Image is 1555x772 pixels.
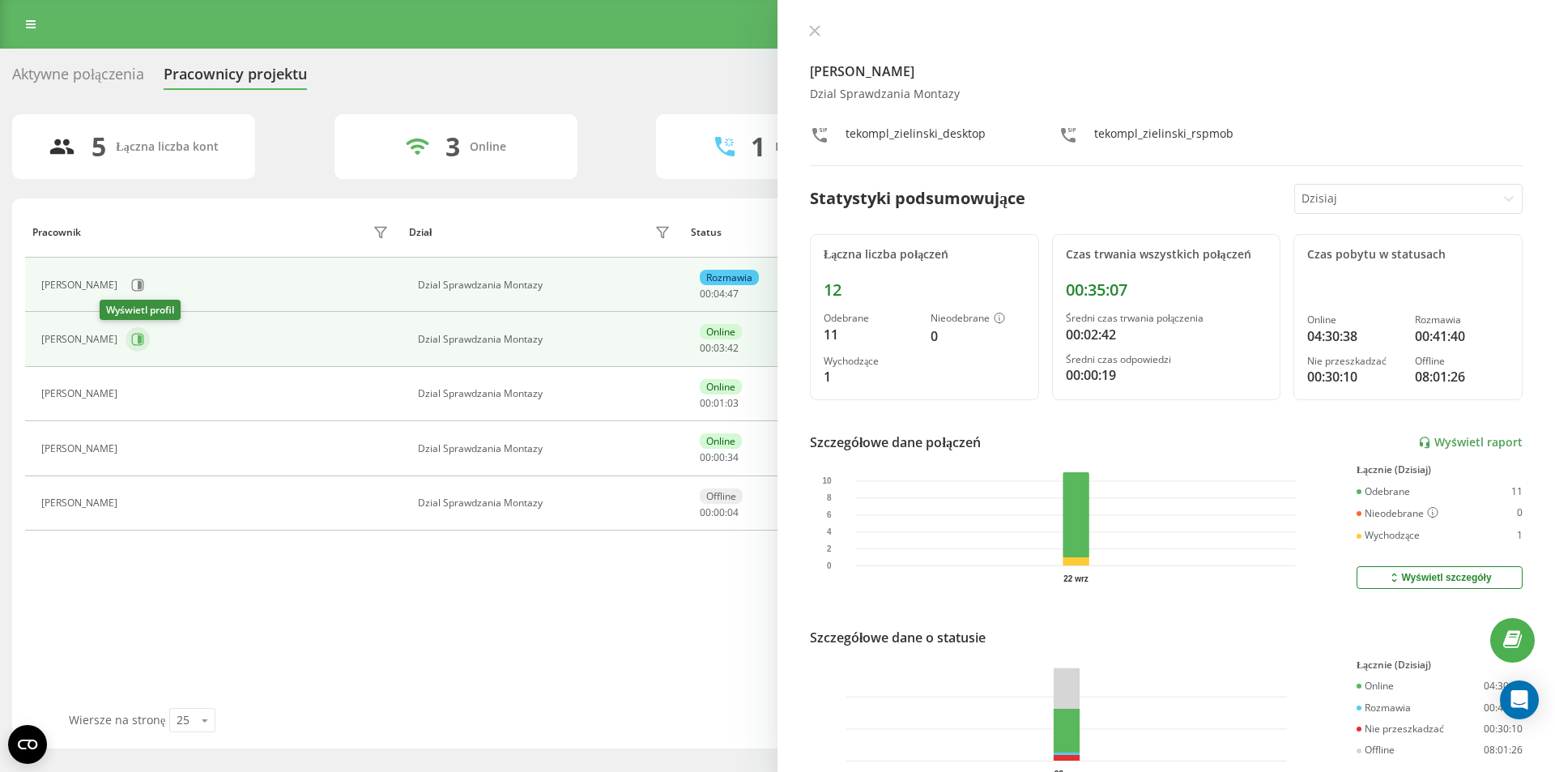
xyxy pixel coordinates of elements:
[1387,571,1491,584] div: Wyświetl szczegóły
[824,325,918,344] div: 11
[418,279,675,291] div: Dzial Sprawdzania Montazy
[1357,659,1523,671] div: Łącznie (Dzisiaj)
[700,270,759,285] div: Rozmawia
[727,287,739,301] span: 47
[727,450,739,464] span: 34
[1357,566,1523,589] button: Wyświetl szczegóły
[1357,744,1395,756] div: Offline
[1484,723,1523,735] div: 00:30:10
[1418,436,1523,450] a: Wyświetl raport
[1415,367,1509,386] div: 08:01:26
[1484,702,1523,714] div: 00:41:40
[824,367,918,386] div: 1
[714,505,725,519] span: 00
[418,388,675,399] div: Dzial Sprawdzania Montazy
[1511,486,1523,497] div: 11
[700,505,711,519] span: 00
[445,131,460,162] div: 3
[1357,723,1444,735] div: Nie przeszkadzać
[1357,464,1523,476] div: Łącznie (Dzisiaj)
[700,450,711,464] span: 00
[810,186,1025,211] div: Statystyki podsumowujące
[1357,507,1438,520] div: Nieodebrane
[177,712,190,728] div: 25
[1484,744,1523,756] div: 08:01:26
[1357,486,1410,497] div: Odebrane
[8,725,47,764] button: Open CMP widget
[1066,313,1267,324] div: Średni czas trwania połączenia
[1307,356,1401,367] div: Nie przeszkadzać
[714,450,725,464] span: 00
[727,505,739,519] span: 04
[1307,314,1401,326] div: Online
[100,300,181,320] div: Wyświetl profil
[751,131,765,162] div: 1
[846,126,986,149] div: tekompl_zielinski_desktop
[822,476,832,485] text: 10
[41,497,121,509] div: [PERSON_NAME]
[1357,680,1394,692] div: Online
[810,87,1523,101] div: Dzial Sprawdzania Montazy
[714,341,725,355] span: 03
[1066,248,1267,262] div: Czas trwania wszystkich połączeń
[1307,326,1401,346] div: 04:30:38
[775,140,840,154] div: Rozmawiają
[32,227,81,238] div: Pracownik
[700,396,711,410] span: 00
[700,288,739,300] div: : :
[92,131,106,162] div: 5
[1517,507,1523,520] div: 0
[827,561,832,570] text: 0
[1063,574,1088,583] text: 22 wrz
[1517,530,1523,541] div: 1
[700,488,743,504] div: Offline
[1066,280,1267,300] div: 00:35:07
[700,343,739,354] div: : :
[827,510,832,519] text: 6
[418,334,675,345] div: Dzial Sprawdzania Montazy
[41,279,121,291] div: [PERSON_NAME]
[41,334,121,345] div: [PERSON_NAME]
[714,287,725,301] span: 04
[41,443,121,454] div: [PERSON_NAME]
[12,66,144,91] div: Aktywne połączenia
[1484,680,1523,692] div: 04:30:38
[418,443,675,454] div: Dzial Sprawdzania Montazy
[1415,326,1509,346] div: 00:41:40
[824,248,1025,262] div: Łączna liczba połączeń
[116,140,218,154] div: Łączna liczba kont
[931,313,1025,326] div: Nieodebrane
[1357,530,1420,541] div: Wychodzące
[727,396,739,410] span: 03
[827,527,832,536] text: 4
[1357,702,1411,714] div: Rozmawia
[727,341,739,355] span: 42
[810,628,986,647] div: Szczegółowe dane o statusie
[1066,354,1267,365] div: Średni czas odpowiedzi
[418,497,675,509] div: Dzial Sprawdzania Montazy
[69,712,165,727] span: Wiersze na stronę
[700,287,711,301] span: 00
[41,388,121,399] div: [PERSON_NAME]
[700,452,739,463] div: : :
[164,66,307,91] div: Pracownicy projektu
[931,326,1025,346] div: 0
[700,433,742,449] div: Online
[700,379,742,395] div: Online
[700,341,711,355] span: 00
[700,398,739,409] div: : :
[1500,680,1539,719] div: Open Intercom Messenger
[824,356,918,367] div: Wychodzące
[810,433,981,452] div: Szczegółowe dane połączeń
[824,313,918,324] div: Odebrane
[1066,365,1267,385] div: 00:00:19
[700,324,742,339] div: Online
[827,493,832,502] text: 8
[1307,248,1509,262] div: Czas pobytu w statusach
[714,396,725,410] span: 01
[1066,325,1267,344] div: 00:02:42
[824,280,1025,300] div: 12
[1094,126,1233,149] div: tekompl_zielinski_rspmob
[470,140,506,154] div: Online
[1415,314,1509,326] div: Rozmawia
